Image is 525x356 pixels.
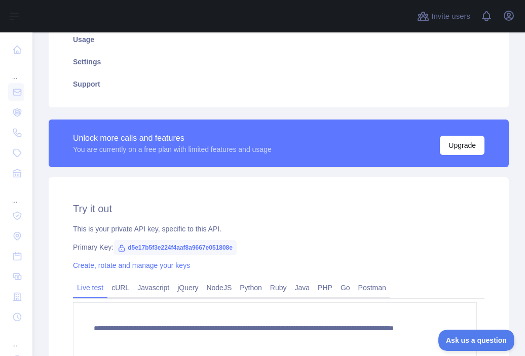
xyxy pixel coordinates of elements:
a: Settings [61,51,497,73]
a: Python [236,280,266,296]
h2: Try it out [73,202,484,216]
button: Invite users [415,8,472,24]
a: Java [291,280,314,296]
div: ... [8,61,24,81]
button: Upgrade [440,136,484,155]
div: You are currently on a free plan with limited features and usage [73,144,272,154]
a: Support [61,73,497,95]
a: Go [336,280,354,296]
a: Ruby [266,280,291,296]
a: cURL [107,280,133,296]
div: ... [8,184,24,205]
a: jQuery [173,280,202,296]
a: Postman [354,280,390,296]
a: PHP [314,280,336,296]
a: Create, rotate and manage your keys [73,261,190,269]
div: ... [8,328,24,348]
div: Primary Key: [73,242,484,252]
span: d5e17b5f3e224f4aaf8a9667e051808e [114,240,237,255]
a: NodeJS [202,280,236,296]
a: Live test [73,280,107,296]
iframe: Toggle Customer Support [438,330,515,351]
a: Usage [61,28,497,51]
div: Unlock more calls and features [73,132,272,144]
span: Invite users [431,11,470,22]
a: Javascript [133,280,173,296]
div: This is your private API key, specific to this API. [73,224,484,234]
